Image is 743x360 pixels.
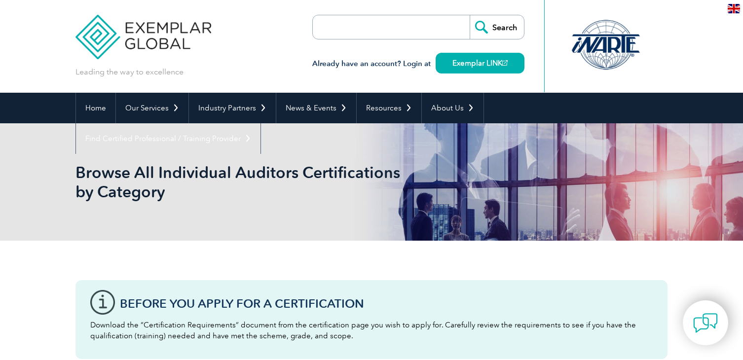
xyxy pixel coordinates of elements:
img: en [728,4,740,13]
a: Resources [357,93,421,123]
input: Search [470,15,524,39]
p: Leading the way to excellence [75,67,184,77]
a: About Us [422,93,483,123]
a: Find Certified Professional / Training Provider [76,123,260,154]
p: Download the “Certification Requirements” document from the certification page you wish to apply ... [90,320,653,341]
img: contact-chat.png [693,311,718,335]
a: Industry Partners [189,93,276,123]
img: open_square.png [502,60,508,66]
a: Our Services [116,93,188,123]
a: News & Events [276,93,356,123]
h3: Already have an account? Login at [312,58,524,70]
h1: Browse All Individual Auditors Certifications by Category [75,163,454,201]
a: Exemplar LINK [436,53,524,73]
a: Home [76,93,115,123]
h3: Before You Apply For a Certification [120,297,653,310]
